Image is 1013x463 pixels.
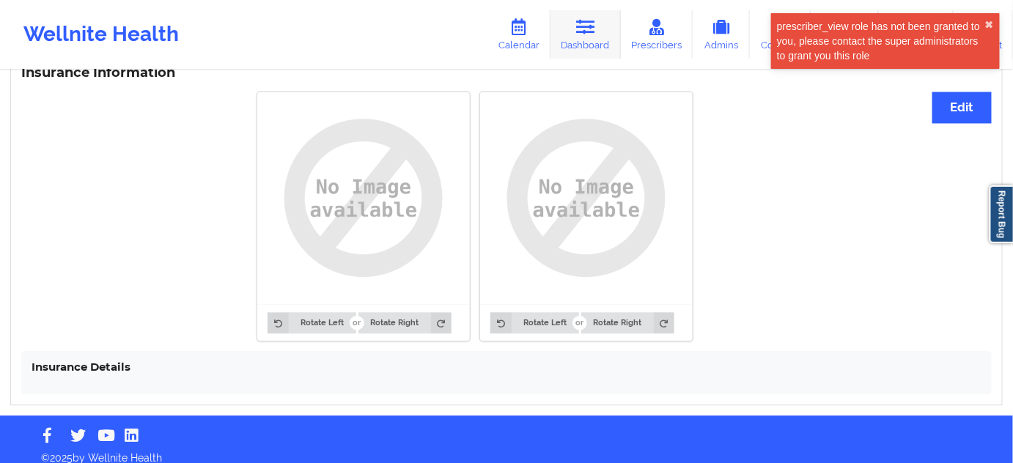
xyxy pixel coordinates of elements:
[693,10,750,59] a: Admins
[490,103,682,295] img: uy8AAAAYdEVYdFRodW1iOjpJbWFnZTo6SGVpZ2h0ADUxMo+NU4EAAAAXdEVYdFRodW1iOjpJbWFnZTo6V2lkdGgANTEyHHwD3...
[490,313,578,333] button: Rotate Left
[621,10,693,59] a: Prescribers
[358,313,452,333] button: Rotate Right
[581,313,674,333] button: Rotate Right
[985,19,994,31] button: close
[750,10,811,59] a: Coaches
[932,92,992,124] button: Edit
[268,313,356,333] button: Rotate Left
[990,185,1013,243] a: Report Bug
[32,360,981,374] h4: Insurance Details
[21,65,992,82] h3: Insurance Information
[777,19,985,63] div: prescriber_view role has not been granted to you, please contact the super administrators to gran...
[550,10,621,59] a: Dashboard
[268,103,460,295] img: uy8AAAAYdEVYdFRodW1iOjpJbWFnZTo6SGVpZ2h0ADUxMo+NU4EAAAAXdEVYdFRodW1iOjpJbWFnZTo6V2lkdGgANTEyHHwD3...
[487,10,550,59] a: Calendar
